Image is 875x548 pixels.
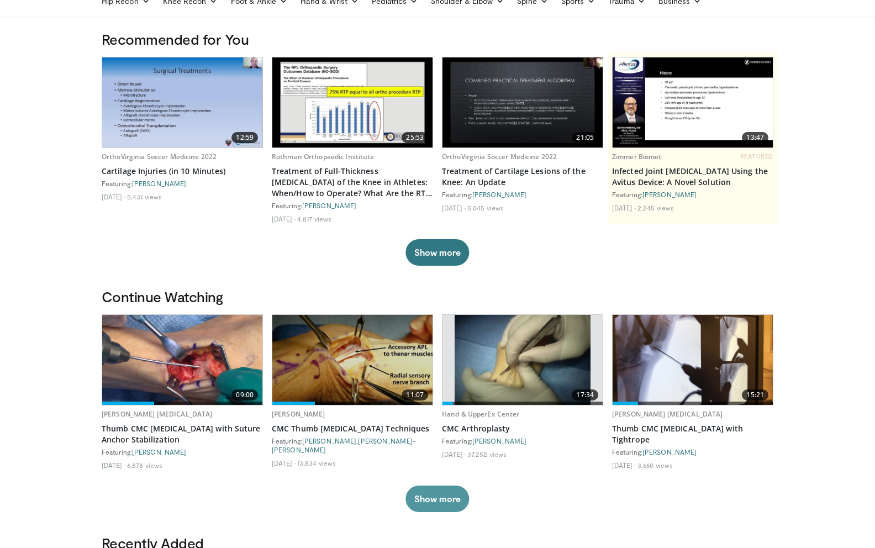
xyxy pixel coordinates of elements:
a: 09:00 [102,315,262,405]
a: [PERSON_NAME] [302,437,356,445]
a: [PERSON_NAME] [642,448,697,456]
a: 13:47 [613,57,773,147]
img: c2994a0c-8c75-4a5c-9461-9473bb1cb68f.620x360_q85_upscale.jpg [102,57,262,147]
img: afeccd23-f25d-4fc3-b659-b6e17888b5e8.620x360_q85_upscale.jpg [613,315,773,405]
div: Featuring: [612,447,773,456]
img: 54618_0000_3.png.620x360_q85_upscale.jpg [455,315,591,405]
li: [DATE] [442,450,466,459]
div: Featuring: [612,190,773,199]
span: FEATURED [741,152,773,160]
a: 12:59 [102,57,262,147]
li: [DATE] [272,214,296,223]
span: 09:00 [231,389,258,401]
div: Featuring: [442,190,603,199]
a: 25:53 [272,57,433,147]
a: [PERSON_NAME] [MEDICAL_DATA] [102,409,212,419]
a: OrthoVirginia Soccer Medicine 2022 [102,152,217,161]
li: 6,878 views [127,461,162,470]
img: 6c4ab8d9-ead7-46ab-bb92-4bf4fe9ee6dd.620x360_q85_upscale.jpg [102,315,262,405]
li: 13,834 views [297,459,336,467]
div: Featuring: [102,447,263,456]
a: OrthoVirginia Soccer Medicine 2022 [442,152,557,161]
li: 2,245 views [637,203,674,212]
li: 5,431 views [127,192,162,201]
span: 12:59 [231,132,258,143]
a: [PERSON_NAME] [132,448,186,456]
h3: Recommended for You [102,30,773,48]
a: 21:05 [442,57,603,147]
div: Featuring: [442,436,603,445]
a: [PERSON_NAME] [302,202,356,209]
span: 21:05 [572,132,598,143]
a: 11:07 [272,315,433,405]
a: Rothman Orthopaedic Institute [272,152,374,161]
a: Infected Joint [MEDICAL_DATA] Using the Avitus Device: A Novel Solution [612,166,773,188]
div: Featuring: , [272,436,433,454]
li: [DATE] [612,203,636,212]
a: Treatment of Full-Thickness [MEDICAL_DATA] of the Knee in Athletes: When/How to Operate? What Are... [272,166,433,199]
a: CMC Arthroplasty [442,423,603,434]
a: Thumb CMC [MEDICAL_DATA] with Tightrope [612,423,773,445]
li: 37,252 views [467,450,507,459]
button: Show more [405,486,469,512]
img: ab458ae3-3b7b-44f1-8043-76735947851a.620x360_q85_upscale.jpg [272,57,433,147]
li: 3,660 views [637,461,673,470]
li: [DATE] [102,461,125,470]
a: Zimmer Biomet [612,152,662,161]
a: Hand & UpperEx Center [442,409,520,419]
img: fe538279-844d-4579-91df-cf843bd32735.620x360_q85_upscale.jpg [442,57,603,147]
a: Cartilage Injuries (in 10 Minutes) [102,166,263,177]
img: 08bc6ee6-87c4-498d-b9ad-209c97b58688.620x360_q85_upscale.jpg [272,315,433,405]
a: [PERSON_NAME] [132,180,186,187]
li: 4,817 views [297,214,331,223]
a: [PERSON_NAME] [272,409,325,419]
li: 5,045 views [467,203,504,212]
a: [PERSON_NAME]-[PERSON_NAME] [272,437,415,454]
span: 17:34 [572,389,598,401]
li: [DATE] [442,203,466,212]
div: Featuring: [272,201,433,210]
div: Featuring: [102,179,263,188]
h3: Continue Watching [102,288,773,305]
li: [DATE] [612,461,636,470]
a: [PERSON_NAME] [642,191,697,198]
a: 17:34 [442,315,603,405]
a: [PERSON_NAME] [472,191,526,198]
span: 15:21 [742,389,768,401]
span: 13:47 [742,132,768,143]
img: 6109daf6-8797-4a77-88a1-edd099c0a9a9.620x360_q85_upscale.jpg [613,57,773,147]
a: [PERSON_NAME] [MEDICAL_DATA] [612,409,723,419]
a: [PERSON_NAME] [472,437,526,445]
li: [DATE] [102,192,125,201]
li: [DATE] [272,459,296,467]
span: 25:53 [402,132,428,143]
button: Show more [405,239,469,266]
a: Treatment of Cartilage Lesions of the Knee: An Update [442,166,603,188]
span: 11:07 [402,389,428,401]
a: Thumb CMC [MEDICAL_DATA] with Suture Anchor Stabilization [102,423,263,445]
a: CMC Thumb [MEDICAL_DATA] Techniques [272,423,433,434]
a: 15:21 [613,315,773,405]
